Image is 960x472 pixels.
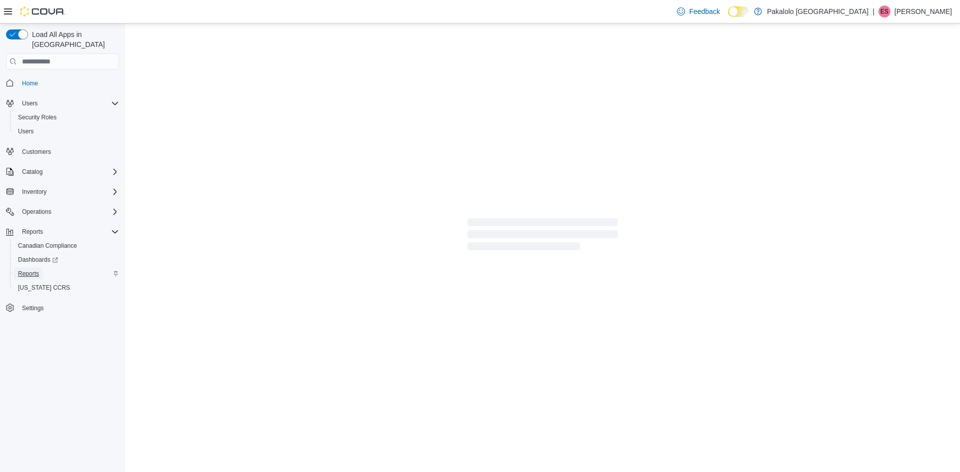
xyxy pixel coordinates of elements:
a: Dashboards [10,253,123,267]
button: Inventory [18,186,50,198]
span: Inventory [22,188,46,196]
button: Catalog [2,165,123,179]
button: Reports [10,267,123,281]
span: Operations [22,208,51,216]
button: Reports [2,225,123,239]
button: Reports [18,226,47,238]
a: Feedback [673,1,723,21]
div: Eli Saikaley [878,5,890,17]
span: Dashboards [18,256,58,264]
button: Users [2,96,123,110]
span: Loading [467,220,617,252]
span: Catalog [22,168,42,176]
button: Settings [2,301,123,315]
span: Users [18,97,119,109]
span: Reports [22,228,43,236]
span: [US_STATE] CCRS [18,284,70,292]
button: Security Roles [10,110,123,124]
button: Canadian Compliance [10,239,123,253]
button: Operations [18,206,55,218]
span: Reports [18,270,39,278]
span: Home [18,76,119,89]
span: Dashboards [14,254,119,266]
span: Feedback [689,6,719,16]
p: | [872,5,874,17]
a: Users [14,125,37,137]
a: Home [18,77,42,89]
span: Canadian Compliance [18,242,77,250]
span: Users [18,127,33,135]
span: Reports [18,226,119,238]
a: [US_STATE] CCRS [14,282,74,294]
a: Customers [18,146,55,158]
span: Inventory [18,186,119,198]
button: Customers [2,144,123,159]
span: Users [22,99,37,107]
span: Customers [18,145,119,158]
p: Pakalolo [GEOGRAPHIC_DATA] [767,5,868,17]
span: Reports [14,268,119,280]
input: Dark Mode [728,6,749,17]
button: Users [10,124,123,138]
a: Canadian Compliance [14,240,81,252]
a: Security Roles [14,111,60,123]
a: Dashboards [14,254,62,266]
span: Catalog [18,166,119,178]
span: Users [14,125,119,137]
span: Washington CCRS [14,282,119,294]
img: Cova [20,6,65,16]
button: [US_STATE] CCRS [10,281,123,295]
button: Operations [2,205,123,219]
a: Settings [18,302,47,314]
span: Load All Apps in [GEOGRAPHIC_DATA] [28,29,119,49]
span: Settings [22,304,43,312]
button: Home [2,75,123,90]
a: Reports [14,268,43,280]
nav: Complex example [6,71,119,341]
span: Customers [22,148,51,156]
span: Security Roles [18,113,56,121]
button: Users [18,97,41,109]
button: Catalog [18,166,46,178]
span: Canadian Compliance [14,240,119,252]
p: [PERSON_NAME] [894,5,952,17]
span: Settings [18,302,119,314]
button: Inventory [2,185,123,199]
span: Home [22,79,38,87]
span: Security Roles [14,111,119,123]
span: Operations [18,206,119,218]
span: ES [880,5,888,17]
